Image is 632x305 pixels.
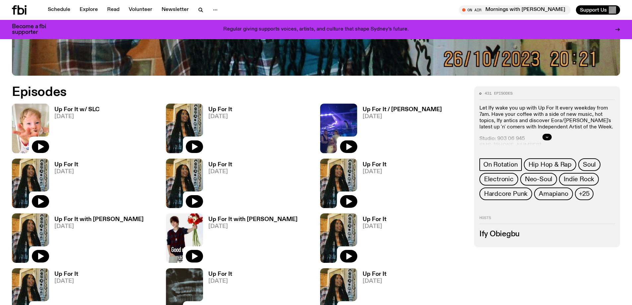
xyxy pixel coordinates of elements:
h3: Become a fbi supporter [12,24,54,35]
span: [DATE] [208,169,232,175]
a: Amapiano [534,188,573,200]
h3: Up For It [363,217,386,222]
a: Volunteer [125,5,156,15]
span: Neo-Soul [525,176,552,183]
span: 431 episodes [485,92,513,95]
h3: Up For It [363,271,386,277]
h3: Up For It [208,271,232,277]
h3: Up For It [208,107,232,113]
h2: Episodes [12,86,415,98]
h3: Up For It [54,162,78,168]
h3: Ify Obiegbu [479,231,615,238]
img: Ify - a Brown Skin girl with black braided twists, looking up to the side with her tongue stickin... [320,213,357,263]
img: Ify - a Brown Skin girl with black braided twists, looking up to the side with her tongue stickin... [166,104,203,153]
a: Read [103,5,123,15]
span: [DATE] [208,114,232,119]
span: Support Us [580,7,607,13]
a: Up For It[DATE] [357,162,386,208]
img: baby slc [12,104,49,153]
button: +25 [575,188,594,200]
a: Up For It[DATE] [357,217,386,263]
span: [DATE] [363,224,386,229]
h3: Up For It [54,271,78,277]
span: [DATE] [208,224,298,229]
h2: Hosts [479,216,615,224]
span: [DATE] [54,278,78,284]
p: Regular giving supports voices, artists, and culture that shape Sydney’s future. [223,27,409,33]
a: Hardcore Punk [479,188,532,200]
a: Up For It[DATE] [49,162,78,208]
img: Ify - a Brown Skin girl with black braided twists, looking up to the side with her tongue stickin... [320,159,357,208]
img: Ify - a Brown Skin girl with black braided twists, looking up to the side with her tongue stickin... [12,213,49,263]
p: Let Ify wake you up with Up For It every weekday from 7am. Have your coffee with a side of new mu... [479,105,615,131]
h3: Up For It / [PERSON_NAME] [363,107,442,113]
a: Schedule [44,5,74,15]
span: [DATE] [363,278,386,284]
h3: Up For It with [PERSON_NAME] [208,217,298,222]
a: Up For It w/ SLC[DATE] [49,107,100,153]
a: Up For It[DATE] [203,162,232,208]
h3: Up For It w/ SLC [54,107,100,113]
span: +25 [579,190,590,197]
a: Indie Rock [559,173,599,186]
a: Up For It[DATE] [203,107,232,153]
button: On AirMornings with [PERSON_NAME] [459,5,571,15]
span: Indie Rock [564,176,594,183]
a: Explore [76,5,102,15]
a: Up For It / [PERSON_NAME][DATE] [357,107,442,153]
span: [DATE] [363,169,386,175]
h3: Up For It with [PERSON_NAME] [54,217,144,222]
span: [DATE] [54,169,78,175]
a: Soul [578,158,600,171]
a: Newsletter [158,5,193,15]
a: Up For It with [PERSON_NAME][DATE] [49,217,144,263]
span: Hardcore Punk [484,190,527,197]
span: [DATE] [54,224,144,229]
span: On Rotation [483,161,518,168]
span: Hip Hop & Rap [528,161,572,168]
a: On Rotation [479,158,522,171]
span: [DATE] [208,278,232,284]
h3: Up For It [363,162,386,168]
h3: Up For It [208,162,232,168]
img: Ify - a Brown Skin girl with black braided twists, looking up to the side with her tongue stickin... [166,159,203,208]
a: Hip Hop & Rap [524,158,576,171]
a: Electronic [479,173,518,186]
img: Ify - a Brown Skin girl with black braided twists, looking up to the side with her tongue stickin... [12,159,49,208]
span: [DATE] [54,114,100,119]
a: Neo-Soul [520,173,557,186]
span: Soul [583,161,596,168]
span: Amapiano [539,190,568,197]
button: Support Us [576,5,620,15]
span: [DATE] [363,114,442,119]
a: Up For It with [PERSON_NAME][DATE] [203,217,298,263]
span: Electronic [484,176,514,183]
